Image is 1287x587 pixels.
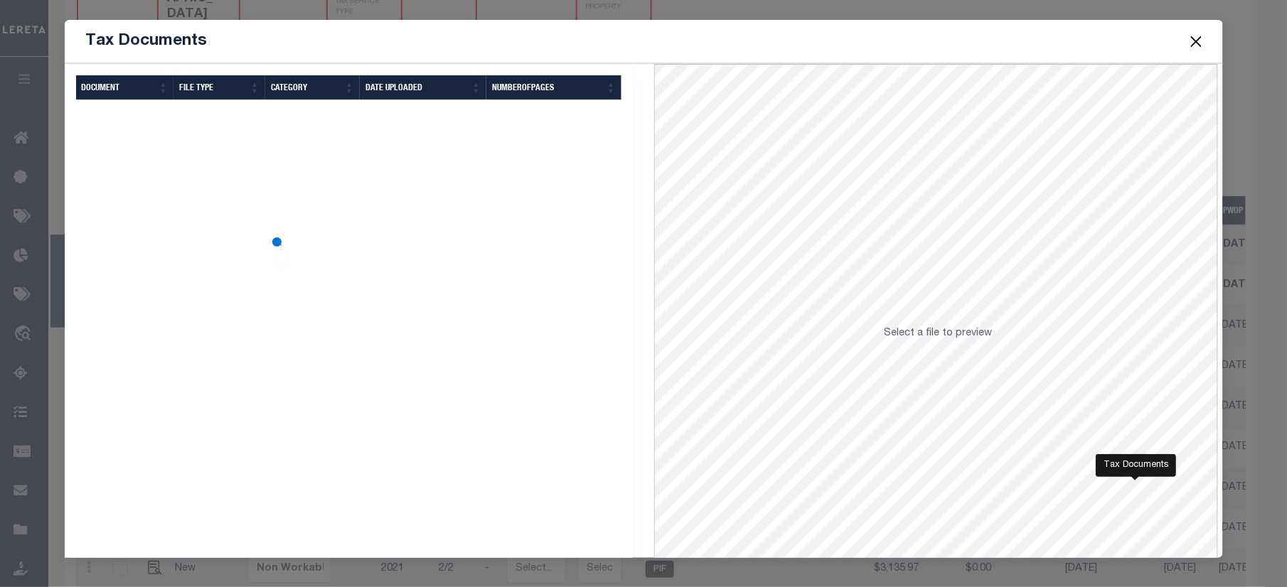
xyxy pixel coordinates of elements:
h5: Tax Documents [86,31,208,51]
span: Select a file to preview [885,328,993,338]
th: FILE TYPE [173,75,265,100]
th: NumberOfPages [486,75,621,100]
th: DOCUMENT [76,75,174,100]
button: Close [1187,32,1205,50]
th: CATEGORY [265,75,360,100]
th: Date Uploaded [360,75,487,100]
div: Tax Documents [1096,454,1176,477]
